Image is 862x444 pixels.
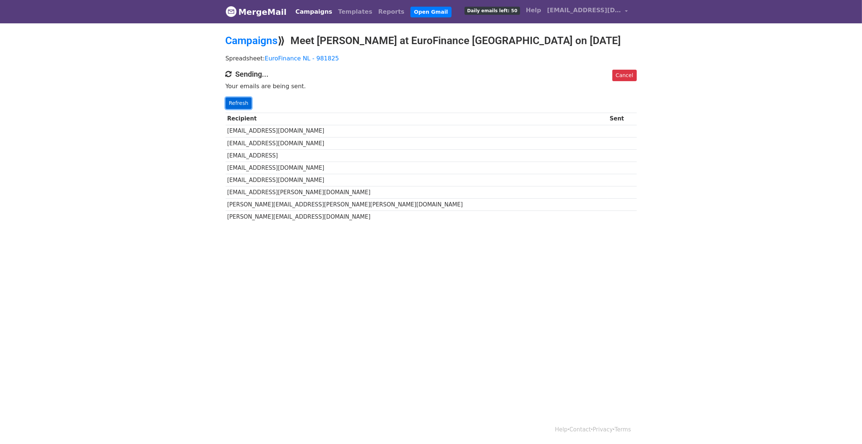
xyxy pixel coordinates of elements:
[226,34,278,47] a: Campaigns
[226,174,608,186] td: [EMAIL_ADDRESS][DOMAIN_NAME]
[547,6,621,15] span: [EMAIL_ADDRESS][DOMAIN_NAME]
[615,426,631,433] a: Terms
[462,3,523,18] a: Daily emails left: 50
[226,82,637,90] p: Your emails are being sent.
[569,426,591,433] a: Contact
[226,34,637,47] h2: ⟫ Meet [PERSON_NAME] at EuroFinance [GEOGRAPHIC_DATA] on [DATE]
[825,408,862,444] iframe: Chat Widget
[226,186,608,199] td: [EMAIL_ADDRESS][PERSON_NAME][DOMAIN_NAME]
[544,3,631,20] a: [EMAIL_ADDRESS][DOMAIN_NAME]
[612,70,636,81] a: Cancel
[226,54,637,62] p: Spreadsheet:
[226,97,252,109] a: Refresh
[226,70,637,79] h4: Sending...
[410,7,452,17] a: Open Gmail
[523,3,544,18] a: Help
[265,55,339,62] a: EuroFinance NL - 981825
[226,149,608,162] td: [EMAIL_ADDRESS]
[226,113,608,125] th: Recipient
[293,4,335,19] a: Campaigns
[375,4,407,19] a: Reports
[226,137,608,149] td: [EMAIL_ADDRESS][DOMAIN_NAME]
[465,7,520,15] span: Daily emails left: 50
[335,4,375,19] a: Templates
[226,199,608,211] td: [PERSON_NAME][EMAIL_ADDRESS][PERSON_NAME][PERSON_NAME][DOMAIN_NAME]
[555,426,568,433] a: Help
[226,211,608,223] td: [PERSON_NAME][EMAIL_ADDRESS][DOMAIN_NAME]
[226,162,608,174] td: [EMAIL_ADDRESS][DOMAIN_NAME]
[226,6,237,17] img: MergeMail logo
[226,125,608,137] td: [EMAIL_ADDRESS][DOMAIN_NAME]
[593,426,613,433] a: Privacy
[226,4,287,20] a: MergeMail
[608,113,636,125] th: Sent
